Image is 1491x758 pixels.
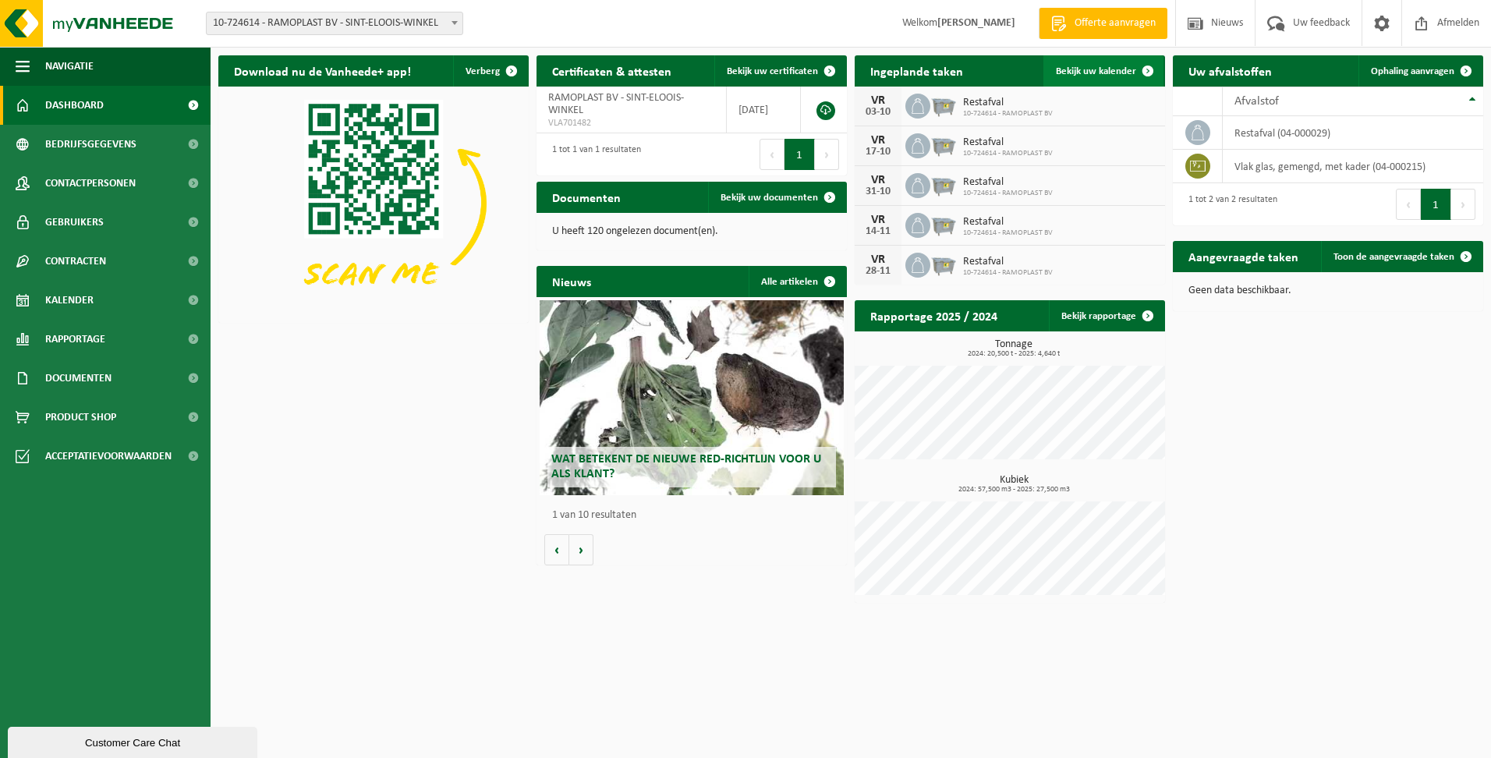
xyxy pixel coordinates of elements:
div: 03-10 [862,107,894,118]
div: VR [862,253,894,266]
span: 2024: 20,500 t - 2025: 4,640 t [862,350,1165,358]
span: Documenten [45,359,112,398]
img: WB-2500-GAL-GY-01 [930,250,957,277]
span: Verberg [466,66,500,76]
span: 10-724614 - RAMOPLAST BV [963,228,1053,238]
p: 1 van 10 resultaten [552,510,839,521]
span: Restafval [963,136,1053,149]
a: Toon de aangevraagde taken [1321,241,1482,272]
span: Gebruikers [45,203,104,242]
img: WB-2500-GAL-GY-01 [930,131,957,158]
span: Bekijk uw documenten [721,193,818,203]
span: Restafval [963,256,1053,268]
div: VR [862,174,894,186]
span: Contracten [45,242,106,281]
div: 28-11 [862,266,894,277]
img: WB-2500-GAL-GY-01 [930,211,957,237]
td: restafval (04-000029) [1223,116,1483,150]
span: Restafval [963,216,1053,228]
span: Product Shop [45,398,116,437]
h2: Documenten [537,182,636,212]
button: 1 [784,139,815,170]
button: Previous [760,139,784,170]
span: 10-724614 - RAMOPLAST BV [963,268,1053,278]
h2: Aangevraagde taken [1173,241,1314,271]
span: Acceptatievoorwaarden [45,437,172,476]
a: Bekijk rapportage [1049,300,1163,331]
a: Alle artikelen [749,266,845,297]
div: 1 tot 1 van 1 resultaten [544,137,641,172]
span: Navigatie [45,47,94,86]
button: Next [815,139,839,170]
button: Vorige [544,534,569,565]
span: Bekijk uw certificaten [727,66,818,76]
span: Offerte aanvragen [1071,16,1160,31]
button: Next [1451,189,1475,220]
div: VR [862,214,894,226]
button: Verberg [453,55,527,87]
span: 10-724614 - RAMOPLAST BV - SINT-ELOOIS-WINKEL [206,12,463,35]
h3: Kubiek [862,475,1165,494]
button: Volgende [569,534,593,565]
span: Ophaling aanvragen [1371,66,1454,76]
h2: Nieuws [537,266,607,296]
div: 1 tot 2 van 2 resultaten [1181,187,1277,221]
span: Bedrijfsgegevens [45,125,136,164]
div: 17-10 [862,147,894,158]
td: vlak glas, gemengd, met kader (04-000215) [1223,150,1483,183]
span: Contactpersonen [45,164,136,203]
h2: Rapportage 2025 / 2024 [855,300,1013,331]
h2: Uw afvalstoffen [1173,55,1287,86]
button: 1 [1421,189,1451,220]
span: 2024: 57,500 m3 - 2025: 27,500 m3 [862,486,1165,494]
img: WB-2500-GAL-GY-01 [930,171,957,197]
a: Wat betekent de nieuwe RED-richtlijn voor u als klant? [540,300,844,495]
a: Bekijk uw documenten [708,182,845,213]
span: Bekijk uw kalender [1056,66,1136,76]
span: Restafval [963,97,1053,109]
span: Rapportage [45,320,105,359]
h2: Ingeplande taken [855,55,979,86]
span: Restafval [963,176,1053,189]
div: 14-11 [862,226,894,237]
a: Ophaling aanvragen [1358,55,1482,87]
span: 10-724614 - RAMOPLAST BV [963,189,1053,198]
a: Bekijk uw kalender [1043,55,1163,87]
span: Toon de aangevraagde taken [1333,252,1454,262]
a: Bekijk uw certificaten [714,55,845,87]
h2: Download nu de Vanheede+ app! [218,55,427,86]
span: RAMOPLAST BV - SINT-ELOOIS-WINKEL [548,92,684,116]
span: Wat betekent de nieuwe RED-richtlijn voor u als klant? [551,453,821,480]
img: Download de VHEPlus App [218,87,529,320]
div: VR [862,134,894,147]
span: 10-724614 - RAMOPLAST BV [963,149,1053,158]
h2: Certificaten & attesten [537,55,687,86]
span: 10-724614 - RAMOPLAST BV [963,109,1053,119]
iframe: chat widget [8,724,260,758]
p: U heeft 120 ongelezen document(en). [552,226,831,237]
img: WB-2500-GAL-GY-01 [930,91,957,118]
a: Offerte aanvragen [1039,8,1167,39]
span: Dashboard [45,86,104,125]
span: VLA701482 [548,117,714,129]
span: Afvalstof [1234,95,1279,108]
span: 10-724614 - RAMOPLAST BV - SINT-ELOOIS-WINKEL [207,12,462,34]
div: VR [862,94,894,107]
td: [DATE] [727,87,801,133]
button: Previous [1396,189,1421,220]
span: Kalender [45,281,94,320]
h3: Tonnage [862,339,1165,358]
div: 31-10 [862,186,894,197]
strong: [PERSON_NAME] [937,17,1015,29]
p: Geen data beschikbaar. [1188,285,1468,296]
